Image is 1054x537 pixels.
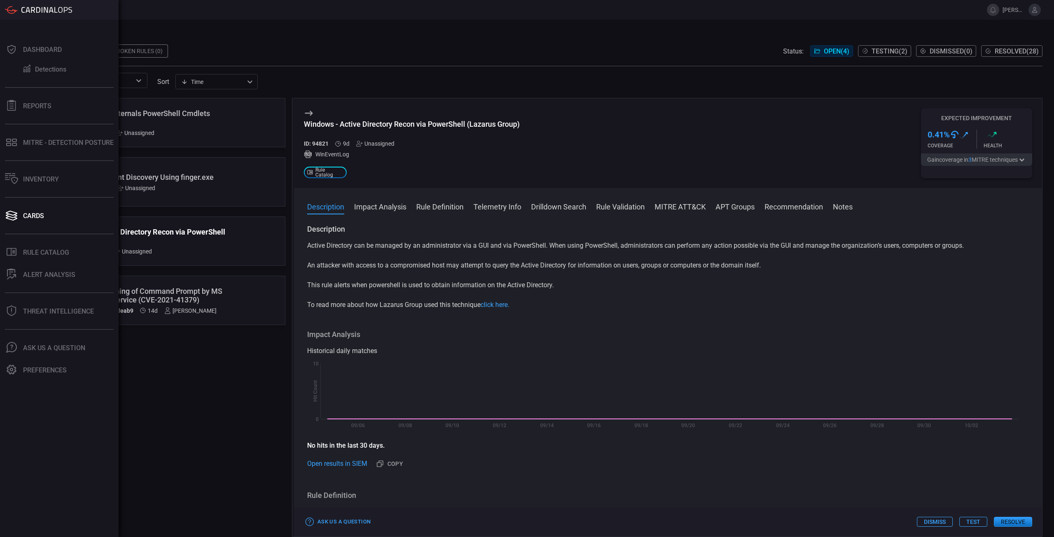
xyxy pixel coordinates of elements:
p: To read more about how Lazarus Group used this technique [307,300,1029,310]
h5: ID: deab9 [109,307,133,314]
div: Broken Rules (0) [108,44,168,58]
div: Windows - Active Directory Recon via PowerShell (Lazarus Group) [304,120,520,128]
text: 09/26 [823,423,837,428]
text: 09/22 [729,423,742,428]
text: 09/06 [351,423,365,428]
h3: Impact Analysis [307,330,1029,339]
button: Open(4) [810,45,853,57]
button: Test [959,517,987,527]
button: Copy [373,457,406,471]
button: Gaincoverage in3MITRE techniques [921,153,1032,166]
strong: No hits in the last 30 days. [307,442,385,449]
a: click here. [480,301,509,309]
text: 09/18 [634,423,648,428]
div: Ask Us A Question [23,344,85,352]
p: Active Directory can be managed by an administrator via a GUI and via PowerShell. When using Powe... [307,241,1029,251]
button: Dismissed(0) [916,45,976,57]
span: Sep 30, 2025 2:09 AM [148,307,158,314]
text: 09/30 [917,423,931,428]
text: 0 [316,416,319,422]
button: Telemetry Info [473,201,521,211]
h5: ID: 94821 [304,140,329,147]
div: MITRE - Detection Posture [23,139,114,146]
h5: Expected Improvement [921,115,1032,121]
p: This rule alerts when powershell is used to obtain information on the Active Directory. [307,280,1029,290]
button: Dismiss [917,517,953,527]
div: Threat Intelligence [23,307,94,315]
span: 3 [968,156,972,163]
div: Detections [35,65,66,73]
div: Dashboard [23,46,62,53]
div: Windows - Spawning of Command Prompt by MS Edge Elevation Service (CVE-2021-41379) [61,287,226,304]
text: 10/02 [965,423,978,428]
text: 09/20 [681,423,695,428]
button: Ask Us a Question [304,516,373,528]
text: 09/08 [399,423,412,428]
a: Open results in SIEM [307,459,367,469]
div: ALERT ANALYSIS [23,271,75,279]
button: APT Groups [716,201,755,211]
span: Status: [783,47,804,55]
button: Rule Validation [596,201,645,211]
button: Description [307,201,344,211]
h3: Rule Definition [307,491,1029,500]
button: Notes [833,201,853,211]
button: Resolve [994,517,1032,527]
div: Inventory [23,175,59,183]
text: 10 [313,361,319,367]
text: 09/12 [493,423,506,428]
div: Reports [23,102,51,110]
div: Unassigned [117,185,155,191]
text: Hit Count [312,381,318,402]
div: Windows - AADInternals PowerShell Cmdlets Execution [61,109,226,126]
span: Dismissed ( 0 ) [930,47,972,55]
div: Coverage [928,143,977,149]
button: Open [133,75,145,86]
label: sort [157,78,169,86]
div: Unassigned [114,248,152,255]
span: Open ( 4 ) [824,47,849,55]
h3: Description [307,224,1029,234]
div: WinEventLog [304,150,520,158]
text: 09/16 [587,423,601,428]
div: Rule Catalog [23,249,69,256]
div: Windows - Active Directory Recon via PowerShell (Lazarus Group) [61,228,226,245]
div: Time [181,78,245,86]
div: Historical daily matches [307,346,1029,356]
div: Health [984,143,1033,149]
span: Oct 05, 2025 3:06 AM [343,140,350,147]
button: Recommendation [765,201,823,211]
button: Impact Analysis [354,201,406,211]
div: Preferences [23,366,67,374]
text: 09/24 [776,423,790,428]
div: Cards [23,212,44,220]
div: Unassigned [116,130,154,136]
button: Drilldown Search [531,201,586,211]
text: 09/28 [870,423,884,428]
button: Testing(2) [858,45,911,57]
span: Resolved ( 28 ) [995,47,1039,55]
span: [PERSON_NAME].[PERSON_NAME] [1003,7,1025,13]
button: Rule Definition [416,201,464,211]
div: [PERSON_NAME] [164,307,217,314]
div: Unassigned [356,140,394,147]
h3: 0.41 % [928,130,950,139]
button: Resolved(28) [981,45,1042,57]
span: Rule Catalog [315,167,343,177]
span: Testing ( 2 ) [872,47,907,55]
div: Windows - Account Discovery Using finger.exe [61,173,226,181]
text: 09/14 [540,423,554,428]
button: MITRE ATT&CK [655,201,706,211]
p: An attacker with access to a compromised host may attempt to query the Active Directory for infor... [307,260,1029,270]
text: 09/10 [445,423,459,428]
